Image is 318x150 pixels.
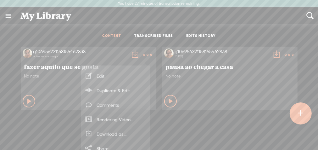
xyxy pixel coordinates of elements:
a: Edit [84,69,147,83]
a: TRANSCRIBED FILES [134,33,173,39]
label: You have 27 minutes of transcription remaining. [118,1,200,6]
img: http%3A%2F%2Fres.cloudinary.com%2Ftrebble-fm%2Fimage%2Fupload%2Fv1756387026%2Fcom.trebble.trebble... [164,49,174,58]
span: pausa ao chegar a casa [166,63,294,70]
a: Rendering Video... [84,112,147,127]
a: Duplicate & Edit [84,83,147,98]
span: fazer aquilo que se gosta [24,63,153,70]
div: [DATE] [175,55,269,58]
a: Comments [84,98,147,112]
a: EDITS HISTORY [186,33,216,39]
span: No note [166,73,294,79]
img: http%3A%2F%2Fres.cloudinary.com%2Ftrebble-fm%2Fimage%2Fupload%2Fv1756387026%2Fcom.trebble.trebble... [23,49,32,58]
div: g106956221158155462838 [33,49,128,55]
a: Download as... [84,127,147,141]
span: No note [24,73,153,79]
div: g106956221158155462838 [175,49,269,55]
div: My Library [16,8,302,24]
div: a few seconds ago [33,55,128,58]
a: CONTENT [102,33,121,39]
